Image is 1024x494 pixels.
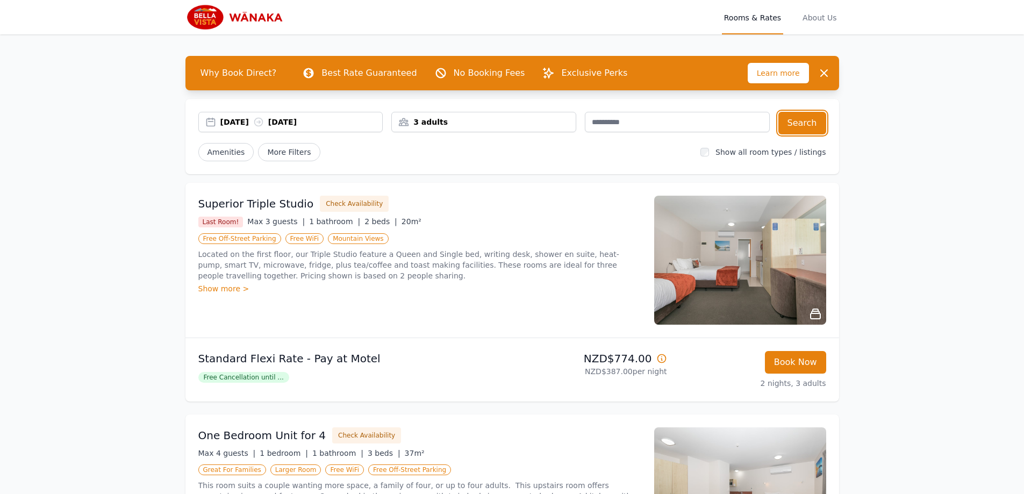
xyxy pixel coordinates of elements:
[368,464,451,475] span: Free Off-Street Parking
[765,351,826,374] button: Book Now
[192,62,285,84] span: Why Book Direct?
[198,196,314,211] h3: Superior Triple Studio
[312,449,363,457] span: 1 bathroom |
[198,351,508,366] p: Standard Flexi Rate - Pay at Motel
[220,117,383,127] div: [DATE] [DATE]
[198,143,254,161] button: Amenities
[321,67,417,80] p: Best Rate Guaranteed
[561,67,627,80] p: Exclusive Perks
[247,217,305,226] span: Max 3 guests |
[185,4,289,30] img: Bella Vista Wanaka
[368,449,400,457] span: 3 beds |
[198,449,256,457] span: Max 4 guests |
[198,464,266,475] span: Great For Families
[260,449,308,457] span: 1 bedroom |
[402,217,421,226] span: 20m²
[270,464,321,475] span: Larger Room
[748,63,809,83] span: Learn more
[198,249,641,281] p: Located on the first floor, our Triple Studio feature a Queen and Single bed, writing desk, showe...
[198,217,244,227] span: Last Room!
[198,372,289,383] span: Free Cancellation until ...
[328,233,388,244] span: Mountain Views
[325,464,364,475] span: Free WiFi
[405,449,425,457] span: 37m²
[332,427,401,443] button: Check Availability
[285,233,324,244] span: Free WiFi
[309,217,360,226] span: 1 bathroom |
[454,67,525,80] p: No Booking Fees
[715,148,826,156] label: Show all room types / listings
[198,233,281,244] span: Free Off-Street Parking
[364,217,397,226] span: 2 beds |
[778,112,826,134] button: Search
[517,351,667,366] p: NZD$774.00
[320,196,389,212] button: Check Availability
[517,366,667,377] p: NZD$387.00 per night
[258,143,320,161] span: More Filters
[676,378,826,389] p: 2 nights, 3 adults
[392,117,576,127] div: 3 adults
[198,283,641,294] div: Show more >
[198,428,326,443] h3: One Bedroom Unit for 4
